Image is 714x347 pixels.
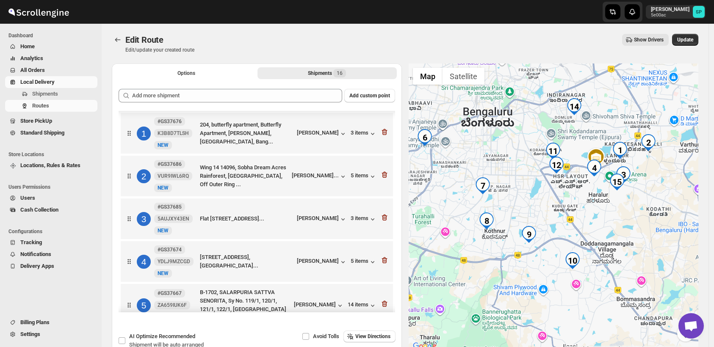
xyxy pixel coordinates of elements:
div: [PERSON_NAME] [297,215,347,223]
b: #GS37685 [158,204,182,210]
span: Store Locations [8,151,97,158]
div: 1 [612,142,628,159]
b: #GS37667 [158,290,182,296]
button: Locations, Rules & Rates [5,160,97,171]
button: Show Drivers [622,34,669,46]
div: 4 [137,255,151,269]
p: Edit/update your created route [125,47,194,53]
button: Billing Plans [5,317,97,328]
span: NEW [158,228,169,234]
button: Cash Collection [5,204,97,216]
span: Analytics [20,55,43,61]
button: View Directions [343,330,396,342]
button: Add custom point [344,89,395,102]
div: 3 items [351,215,377,223]
span: Standard Shipping [20,129,64,136]
span: Shipments [32,91,58,97]
div: 3#GS376855AUJXY43ENNewNEWFlat [STREET_ADDRESS]...[PERSON_NAME]3 items [121,198,393,239]
span: NEW [158,142,169,148]
span: Store PickUp [20,118,52,124]
button: 3 items [351,129,377,138]
div: 14 [566,98,583,115]
span: Dashboard [8,32,97,39]
button: Analytics [5,52,97,64]
span: ZA659IUK6F [158,302,187,308]
b: #GS37686 [158,161,182,167]
button: Tracking [5,237,97,248]
div: Flat [STREET_ADDRESS]... [200,215,293,223]
div: 2#GS37686VUR9IWL6RQNewNEWWing 14 14096, Sobha Dream Acres Rainforest, [GEOGRAPHIC_DATA], Off Oute... [121,156,393,196]
div: 2 [640,134,657,151]
span: Settings [20,331,40,337]
button: 5 items [351,258,377,266]
img: ScrollEngine [7,1,70,22]
span: VUR9IWL6RQ [158,173,189,179]
button: Delivery Apps [5,260,97,272]
span: Show Drivers [634,36,664,43]
div: 2 [137,169,151,183]
span: 16 [337,70,343,77]
span: Local Delivery [20,79,55,85]
div: 4#GS37674YDLJ9MZCGDNewNEW[STREET_ADDRESS], [GEOGRAPHIC_DATA]...[PERSON_NAME]5 items [121,241,393,282]
button: Map camera controls [677,325,694,341]
div: [STREET_ADDRESS], [GEOGRAPHIC_DATA]... [200,253,293,270]
button: Notifications [5,248,97,260]
button: Routes [112,34,124,46]
span: 5AUJXY43EN [158,215,189,222]
span: Add custom point [349,92,390,99]
div: 10 [564,252,581,269]
div: 12 [548,157,565,173]
button: [PERSON_NAME] [297,258,347,266]
input: Add more shipment [132,89,342,102]
span: Configurations [8,228,97,235]
div: 5#GS37667ZA659IUK6FNewNEWB-1702, SALARPURIA SATTVA SENORITA, Sy No. 119/1, 120/1, 121/1, 122/1, [... [121,284,393,326]
button: Show street map [413,68,443,85]
div: 8 [478,212,495,229]
div: B-1702, SALARPURIA SATTVA SENORITA, Sy No. 119/1, 120/1, 121/1, 122/1, [GEOGRAPHIC_DATA] ... [200,288,291,322]
div: 7 [474,177,491,194]
span: Users Permissions [8,184,97,190]
span: All Orders [20,67,45,73]
span: Sulakshana Pundle [693,6,705,18]
span: View Directions [355,333,390,340]
div: 11 [545,143,562,160]
div: 3 [615,166,632,183]
div: 3 [137,212,151,226]
button: Home [5,41,97,52]
div: 5 [137,298,151,312]
button: 14 items [348,301,377,310]
span: Billing Plans [20,319,50,325]
button: 5 items [351,172,377,181]
span: NEW [158,185,169,191]
span: Recommended [159,333,195,339]
span: Locations, Rules & Rates [20,162,80,168]
button: User menu [646,5,706,19]
p: 5e00ac [651,13,689,18]
button: [PERSON_NAME] [297,129,347,138]
button: [PERSON_NAME]... [292,172,347,181]
span: Avoid Tolls [313,333,339,339]
button: Routes [5,100,97,112]
span: Home [20,43,35,50]
span: Tracking [20,239,42,245]
button: [PERSON_NAME] [294,301,344,310]
span: Update [677,36,693,43]
text: SP [696,9,702,15]
span: NEW [158,270,169,276]
button: Update [672,34,698,46]
div: [PERSON_NAME]... [292,172,339,179]
span: Users [20,195,35,201]
div: 4 [586,160,603,176]
div: 6 [416,129,433,146]
span: Notifications [20,251,51,257]
button: Selected Shipments [257,67,396,79]
div: 1 [137,127,151,140]
span: AI Optimize [129,333,195,339]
